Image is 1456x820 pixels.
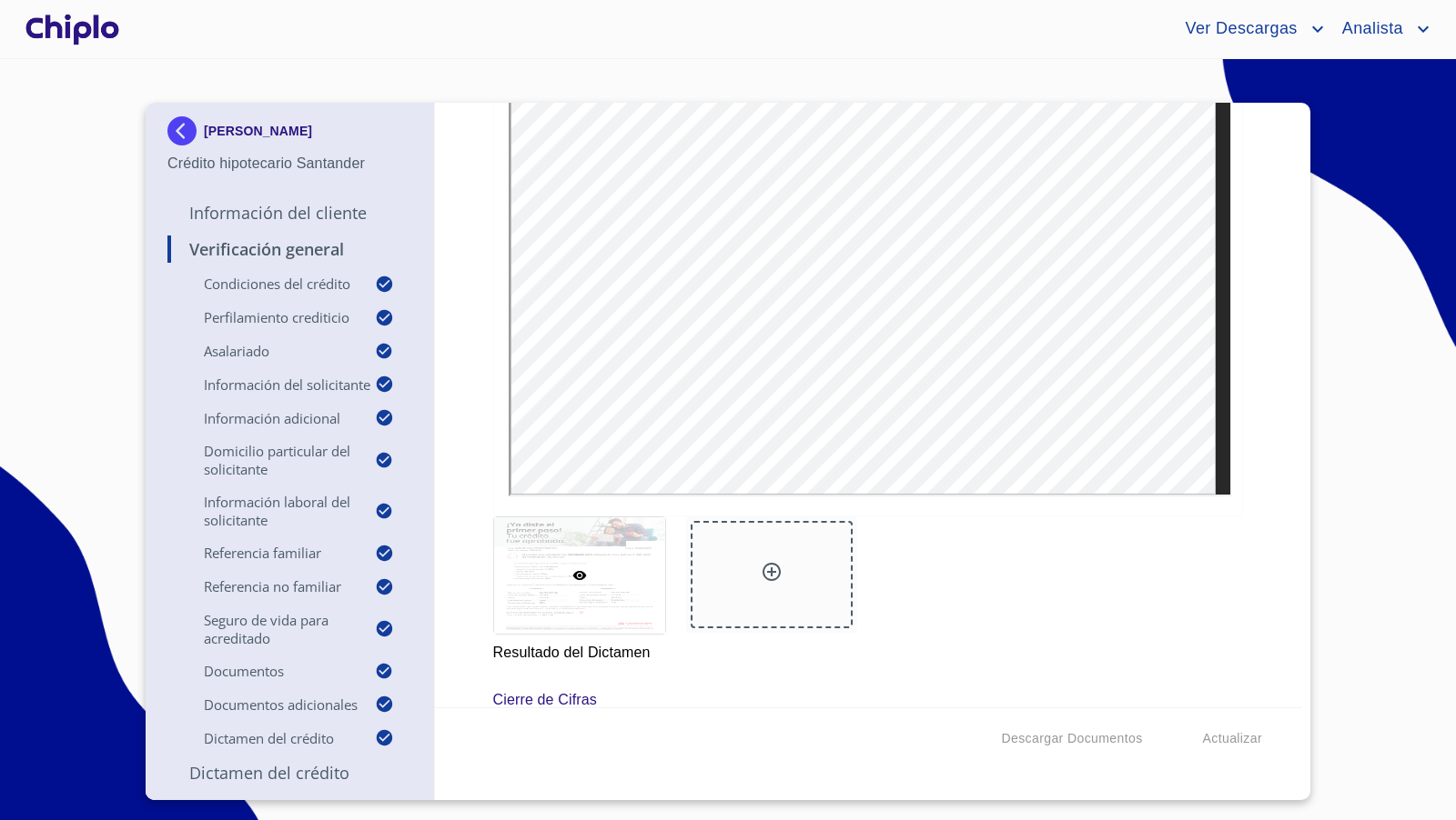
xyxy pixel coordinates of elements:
[167,409,375,427] p: Información adicional
[509,7,1232,496] iframe: Resultado del Dictamen
[1171,15,1306,44] span: Ver Descargas
[167,116,204,145] img: Docupass spot blue
[167,762,412,784] p: Dictamen del Crédito
[167,153,412,175] p: Crédito hipotecario Santander
[167,544,375,562] p: Referencia Familiar
[204,124,312,138] p: [PERSON_NAME]
[167,577,375,595] p: Referencia No Familiar
[167,611,375,647] p: Seguro de Vida para Acreditado
[1171,15,1328,44] button: account of current user
[167,375,375,394] p: Información del Solicitante
[167,342,375,360] p: Asalariado
[1329,15,1434,44] button: account of current user
[167,442,375,478] p: Domicilio Particular del Solicitante
[493,689,597,711] p: Cierre de Cifras
[167,116,412,153] div: [PERSON_NAME]
[167,662,375,680] p: Documentos
[1001,727,1142,750] span: Descargar Documentos
[493,635,664,664] p: Resultado del Dictamen
[167,729,375,747] p: Dictamen del crédito
[1329,15,1412,44] span: Analista
[167,798,412,820] p: Formalización
[167,493,375,529] p: Información Laboral del Solicitante
[167,202,412,224] p: Información del Cliente
[167,695,375,714] p: Documentos adicionales
[1203,727,1262,750] span: Actualizar
[167,308,375,326] p: Perfilamiento crediticio
[167,238,412,260] p: Verificación General
[994,722,1149,755] button: Descargar Documentos
[167,275,375,293] p: Condiciones del Crédito
[1196,722,1269,755] button: Actualizar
